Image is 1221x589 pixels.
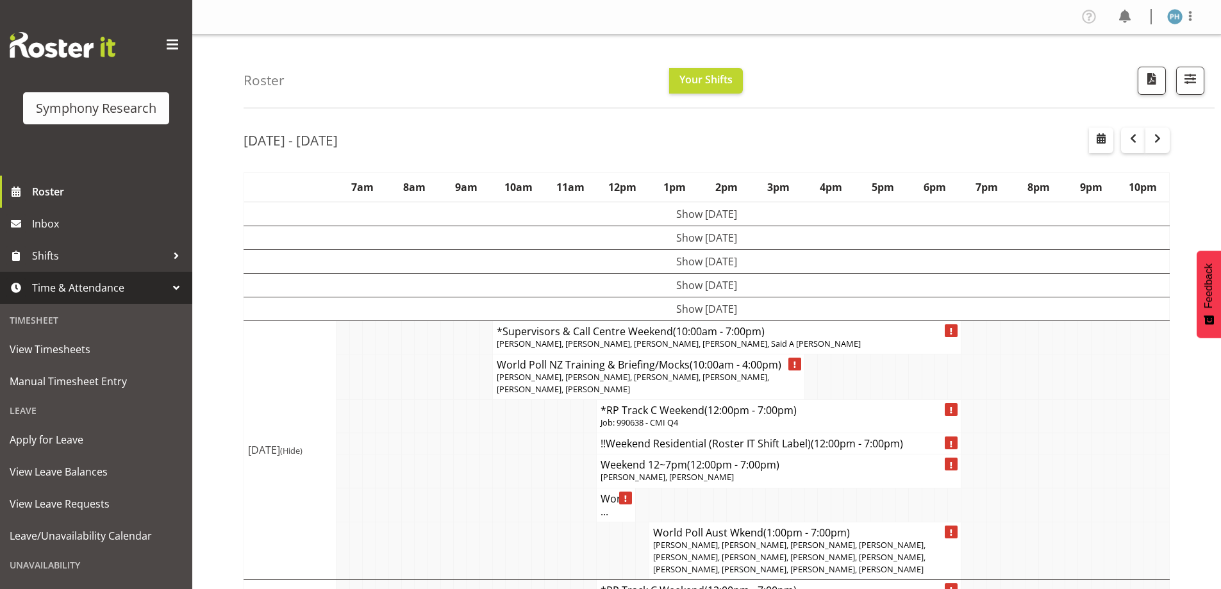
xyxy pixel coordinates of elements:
[10,494,183,513] span: View Leave Requests
[857,172,909,202] th: 5pm
[388,172,440,202] th: 8am
[3,520,189,552] a: Leave/Unavailability Calendar
[961,172,1013,202] th: 7pm
[690,358,781,372] span: (10:00am - 4:00pm)
[492,172,544,202] th: 10am
[32,214,186,233] span: Inbox
[1197,251,1221,338] button: Feedback - Show survey
[10,372,183,391] span: Manual Timesheet Entry
[1138,67,1166,95] button: Download a PDF of the roster according to the set date range.
[1117,172,1170,202] th: 10pm
[497,371,769,395] span: [PERSON_NAME], [PERSON_NAME], [PERSON_NAME], [PERSON_NAME], [PERSON_NAME], [PERSON_NAME]
[1167,9,1183,24] img: paul-hitchfield1916.jpg
[497,358,801,371] h4: World Poll NZ Training & Briefing/Mocks
[704,403,797,417] span: (12:00pm - 7:00pm)
[244,249,1170,273] td: Show [DATE]
[679,72,733,87] span: Your Shifts
[601,404,956,417] h4: *RP Track C Weekend
[10,340,183,359] span: View Timesheets
[653,539,926,575] span: [PERSON_NAME], [PERSON_NAME], [PERSON_NAME], [PERSON_NAME], [PERSON_NAME], [PERSON_NAME], [PERSON...
[280,445,303,456] span: (Hide)
[752,172,804,202] th: 3pm
[673,324,765,338] span: (10:00am - 7:00pm)
[244,320,336,580] td: [DATE]
[653,526,957,539] h4: World Poll Aust Wkend
[1089,128,1113,153] button: Select a specific date within the roster.
[1176,67,1204,95] button: Filter Shifts
[10,462,183,481] span: View Leave Balances
[36,99,156,118] div: Symphony Research
[3,424,189,456] a: Apply for Leave
[545,172,597,202] th: 11am
[805,172,857,202] th: 4pm
[601,417,956,429] p: Job: 990638 - CMI Q4
[3,552,189,578] div: Unavailability
[336,172,388,202] th: 7am
[3,488,189,520] a: View Leave Requests
[597,172,649,202] th: 12pm
[244,273,1170,297] td: Show [DATE]
[687,458,779,472] span: (12:00pm - 7:00pm)
[3,365,189,397] a: Manual Timesheet Entry
[1203,263,1215,308] span: Feedback
[32,182,186,201] span: Roster
[1065,172,1117,202] th: 9pm
[601,471,734,483] span: [PERSON_NAME], [PERSON_NAME]
[3,456,189,488] a: View Leave Balances
[10,430,183,449] span: Apply for Leave
[763,526,850,540] span: (1:00pm - 7:00pm)
[701,172,752,202] th: 2pm
[497,338,861,349] span: [PERSON_NAME], [PERSON_NAME], [PERSON_NAME], [PERSON_NAME], Said A [PERSON_NAME]
[1013,172,1065,202] th: 8pm
[601,492,631,518] h4: World ...
[649,172,701,202] th: 1pm
[440,172,492,202] th: 9am
[244,132,338,149] h2: [DATE] - [DATE]
[497,325,957,338] h4: *Supervisors & Call Centre Weekend
[3,397,189,424] div: Leave
[244,202,1170,226] td: Show [DATE]
[244,297,1170,320] td: Show [DATE]
[601,437,956,450] h4: !!Weekend Residential (Roster IT Shift Label)
[3,333,189,365] a: View Timesheets
[811,436,903,451] span: (12:00pm - 7:00pm)
[669,68,743,94] button: Your Shifts
[244,226,1170,249] td: Show [DATE]
[244,73,285,88] h4: Roster
[3,307,189,333] div: Timesheet
[10,526,183,545] span: Leave/Unavailability Calendar
[32,278,167,297] span: Time & Attendance
[909,172,961,202] th: 6pm
[10,32,115,58] img: Rosterit website logo
[32,246,167,265] span: Shifts
[601,458,956,471] h4: Weekend 12~7pm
